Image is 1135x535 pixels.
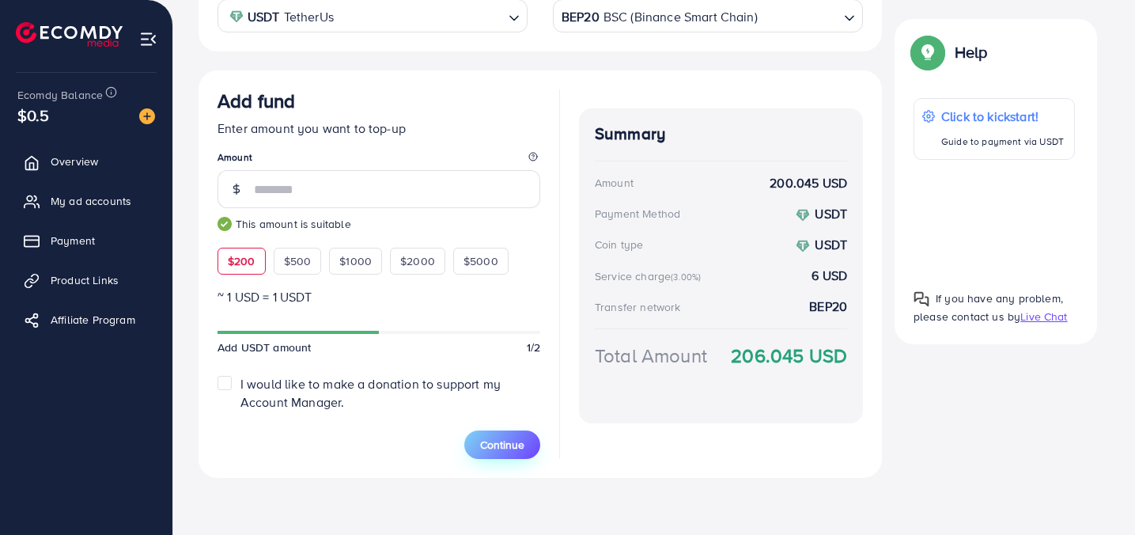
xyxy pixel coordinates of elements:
[480,437,524,453] span: Continue
[218,340,311,355] span: Add USDT amount
[51,312,135,328] span: Affiliate Program
[17,87,103,103] span: Ecomdy Balance
[796,208,810,222] img: coin
[139,30,157,48] img: menu
[595,237,643,252] div: Coin type
[595,299,681,315] div: Transfer network
[1068,464,1123,523] iframe: Chat
[218,287,540,306] p: ~ 1 USD = 1 USDT
[731,342,847,370] strong: 206.045 USD
[562,6,600,28] strong: BEP20
[17,104,50,127] span: $0.5
[218,119,540,138] p: Enter amount you want to top-up
[51,272,119,288] span: Product Links
[595,175,634,191] div: Amount
[229,9,244,24] img: coin
[1020,309,1067,324] span: Live Chat
[914,291,929,307] img: Popup guide
[339,4,502,28] input: Search for option
[815,236,847,253] strong: USDT
[51,154,98,169] span: Overview
[12,264,161,296] a: Product Links
[139,108,155,124] img: image
[218,217,232,231] img: guide
[228,253,255,269] span: $200
[240,375,501,411] span: I would like to make a donation to support my Account Manager.
[595,206,680,222] div: Payment Method
[12,185,161,217] a: My ad accounts
[51,233,95,249] span: Payment
[527,340,540,355] span: 1/2
[955,43,988,62] p: Help
[400,253,435,269] span: $2000
[16,22,123,47] img: logo
[284,253,312,269] span: $500
[595,342,707,370] div: Total Amount
[603,6,758,28] span: BSC (Binance Smart Chain)
[218,216,540,232] small: This amount is suitable
[248,6,280,28] strong: USDT
[759,4,838,28] input: Search for option
[464,431,540,459] button: Continue
[812,267,847,285] strong: 6 USD
[914,38,942,66] img: Popup guide
[284,6,334,28] span: TetherUs
[796,239,810,253] img: coin
[941,132,1064,151] p: Guide to payment via USDT
[914,290,1063,324] span: If you have any problem, please contact us by
[809,298,847,316] strong: BEP20
[12,225,161,256] a: Payment
[595,268,706,284] div: Service charge
[339,253,372,269] span: $1000
[12,304,161,336] a: Affiliate Program
[218,150,540,170] legend: Amount
[671,271,701,283] small: (3.00%)
[463,253,498,269] span: $5000
[815,205,847,222] strong: USDT
[12,146,161,177] a: Overview
[595,124,847,144] h4: Summary
[770,174,847,192] strong: 200.045 USD
[51,193,131,209] span: My ad accounts
[941,107,1064,126] p: Click to kickstart!
[218,89,295,112] h3: Add fund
